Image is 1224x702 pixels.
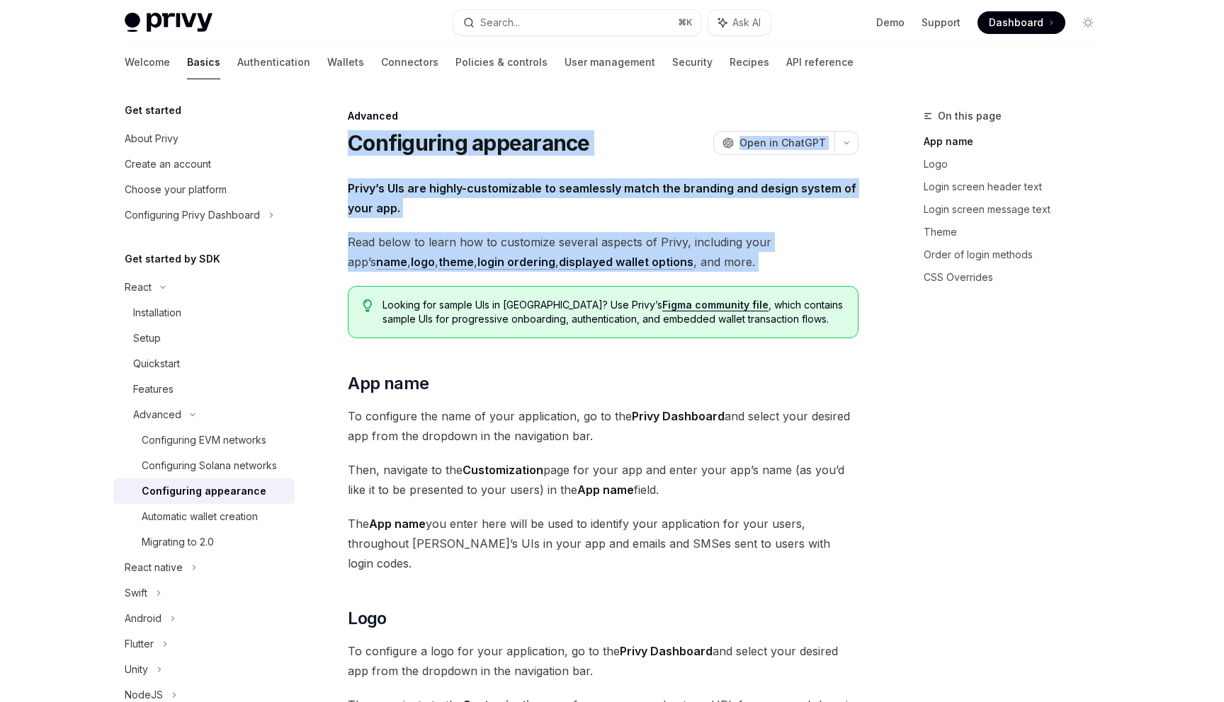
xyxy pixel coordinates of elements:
span: Logo [348,607,387,630]
div: Android [125,610,161,627]
a: Login screen header text [924,175,1111,198]
span: On this page [938,108,1002,125]
h5: Get started by SDK [125,251,220,267]
a: Quickstart [113,351,295,376]
div: Configuring Privy Dashboard [125,207,260,224]
button: Search...⌘K [453,10,701,35]
div: Features [133,381,174,398]
a: Order of login methods [924,243,1111,266]
button: Open in ChatGPT [713,131,834,155]
a: App name [924,130,1111,153]
span: ⌘ K [678,17,693,28]
a: Welcome [125,45,170,79]
div: Unity [125,661,148,678]
strong: Customization [463,463,543,477]
span: Dashboard [989,16,1043,30]
a: Wallets [327,45,364,79]
div: Create an account [125,156,211,173]
a: Authentication [237,45,310,79]
span: To configure a logo for your application, go to the and select your desired app from the dropdown... [348,641,858,681]
a: Login screen message text [924,198,1111,221]
button: Ask AI [708,10,771,35]
a: Features [113,376,295,402]
span: Open in ChatGPT [739,136,826,150]
div: Installation [133,304,181,321]
div: Choose your platform [125,181,227,198]
a: Basics [187,45,220,79]
div: Advanced [348,109,858,123]
a: Security [672,45,713,79]
span: Ask AI [732,16,761,30]
a: Installation [113,300,295,326]
a: User management [565,45,655,79]
div: React [125,279,152,296]
div: Migrating to 2.0 [142,534,214,551]
span: To configure the name of your application, go to the and select your desired app from the dropdow... [348,406,858,446]
a: Setup [113,326,295,351]
span: Looking for sample UIs in [GEOGRAPHIC_DATA]? Use Privy’s , which contains sample UIs for progress... [382,298,844,326]
div: Search... [480,14,520,31]
a: Automatic wallet creation [113,504,295,529]
a: Configuring EVM networks [113,427,295,453]
a: logo [411,255,435,270]
a: Figma community file [662,299,769,311]
a: Logo [924,153,1111,175]
a: Policies & controls [455,45,548,79]
span: The you enter here will be used to identify your application for your users, throughout [PERSON_N... [348,514,858,573]
div: Flutter [125,635,154,652]
a: About Privy [113,126,295,151]
strong: App name [369,517,426,531]
img: light logo [125,13,212,33]
div: Automatic wallet creation [142,508,258,525]
a: API reference [786,45,854,79]
a: Demo [876,16,905,30]
h1: Configuring appearance [348,130,590,156]
a: Connectors [381,45,438,79]
a: name [376,255,407,270]
a: Create an account [113,151,295,177]
a: Choose your platform [113,177,295,202]
a: Theme [924,221,1111,243]
strong: App name [577,483,634,497]
strong: Privy’s UIs are highly-customizable to seamlessly match the branding and design system of your app. [348,181,856,215]
a: Configuring appearance [113,478,295,504]
span: App name [348,372,429,395]
div: Advanced [133,406,181,423]
div: Quickstart [133,355,180,372]
h5: Get started [125,102,181,119]
div: Setup [133,330,161,347]
svg: Tip [363,299,373,312]
span: Read below to learn how to customize several aspects of Privy, including your app’s , , , , , and... [348,232,858,272]
a: Migrating to 2.0 [113,529,295,555]
a: theme [438,255,474,270]
div: About Privy [125,130,178,147]
a: CSS Overrides [924,266,1111,289]
div: React native [125,559,183,576]
strong: Privy Dashboard [620,644,713,658]
div: Configuring appearance [142,483,266,500]
div: Configuring Solana networks [142,457,277,474]
a: Recipes [730,45,769,79]
a: Dashboard [977,11,1065,34]
a: displayed wallet options [559,255,693,270]
div: Configuring EVM networks [142,432,266,449]
div: Swift [125,585,147,602]
button: Toggle dark mode [1077,11,1099,34]
a: Configuring Solana networks [113,453,295,478]
a: login ordering [477,255,555,270]
strong: Privy Dashboard [632,409,725,423]
a: Support [922,16,960,30]
span: Then, navigate to the page for your app and enter your app’s name (as you’d like it to be present... [348,460,858,500]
